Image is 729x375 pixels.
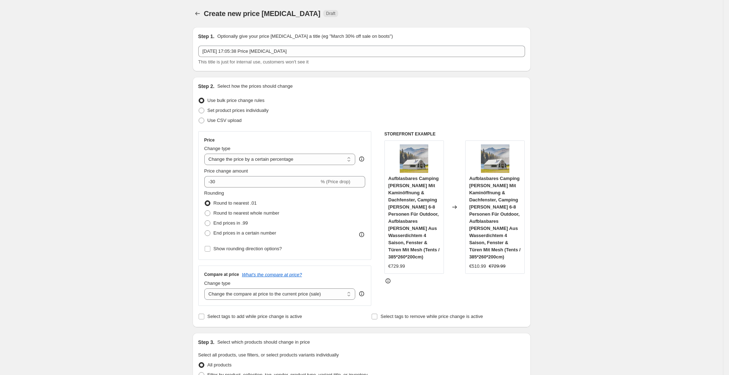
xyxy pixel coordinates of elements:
[198,352,339,358] span: Select all products, use filters, or select products variants individually
[469,263,486,270] div: €510.99
[214,200,257,206] span: Round to nearest .01
[358,155,365,163] div: help
[208,98,264,103] span: Use bulk price change rules
[198,339,215,346] h2: Step 3.
[217,339,310,346] p: Select which products should change in price
[204,190,224,196] span: Rounding
[204,281,231,286] span: Change type
[214,220,248,226] span: End prices in .99
[217,33,393,40] p: Optionally give your price [MEDICAL_DATA] a title (eg "March 30% off sale on boots")
[208,108,269,113] span: Set product prices individually
[358,290,365,297] div: help
[214,246,282,251] span: Show rounding direction options?
[242,272,302,277] button: What's the compare at price?
[204,146,231,151] span: Change type
[204,168,248,174] span: Price change amount
[204,137,215,143] h3: Price
[214,210,279,216] span: Round to nearest whole number
[193,9,203,19] button: Price change jobs
[469,176,520,260] span: Aufblasbares Camping [PERSON_NAME] Mit Kaminöffnung & Dachfenster, Camping [PERSON_NAME] 6-8 Pers...
[208,362,232,368] span: All products
[198,33,215,40] h2: Step 1.
[481,144,509,173] img: 71L1kubvikL._AC_SL1500_80x.jpg
[198,83,215,90] h2: Step 2.
[208,118,242,123] span: Use CSV upload
[198,59,309,65] span: This title is just for internal use, customers won't see it
[204,10,321,17] span: Create new price [MEDICAL_DATA]
[208,314,302,319] span: Select tags to add while price change is active
[388,176,440,260] span: Aufblasbares Camping [PERSON_NAME] Mit Kaminöffnung & Dachfenster, Camping [PERSON_NAME] 6-8 Pers...
[381,314,483,319] span: Select tags to remove while price change is active
[217,83,293,90] p: Select how the prices should change
[204,176,319,187] input: -15
[321,179,350,184] span: % (Price drop)
[489,263,505,270] strike: €729.99
[384,131,525,137] h6: STOREFRONT EXAMPLE
[388,263,405,270] div: €729.99
[214,230,276,236] span: End prices in a certain number
[198,46,525,57] input: 30% off holiday sale
[326,11,335,16] span: Draft
[204,272,239,277] h3: Compare at price
[400,144,428,173] img: 71L1kubvikL._AC_SL1500_80x.jpg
